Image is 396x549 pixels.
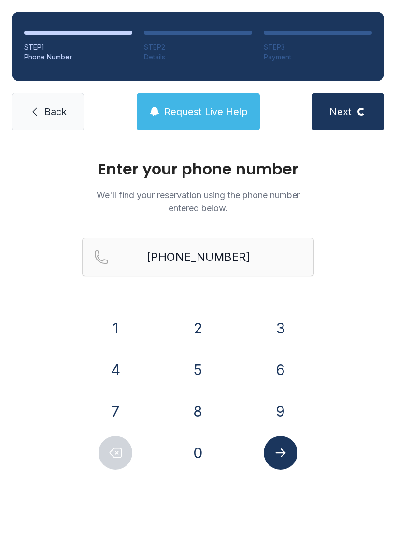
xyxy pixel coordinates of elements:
[181,353,215,387] button: 5
[329,105,352,118] span: Next
[144,43,252,52] div: STEP 2
[99,353,132,387] button: 4
[264,394,297,428] button: 9
[264,52,372,62] div: Payment
[264,436,297,470] button: Submit lookup form
[264,311,297,345] button: 3
[181,311,215,345] button: 2
[24,43,132,52] div: STEP 1
[264,353,297,387] button: 6
[82,188,314,215] p: We'll find your reservation using the phone number entered below.
[82,161,314,177] h1: Enter your phone number
[44,105,67,118] span: Back
[99,311,132,345] button: 1
[24,52,132,62] div: Phone Number
[99,394,132,428] button: 7
[181,394,215,428] button: 8
[181,436,215,470] button: 0
[164,105,248,118] span: Request Live Help
[82,238,314,276] input: Reservation phone number
[99,436,132,470] button: Delete number
[264,43,372,52] div: STEP 3
[144,52,252,62] div: Details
